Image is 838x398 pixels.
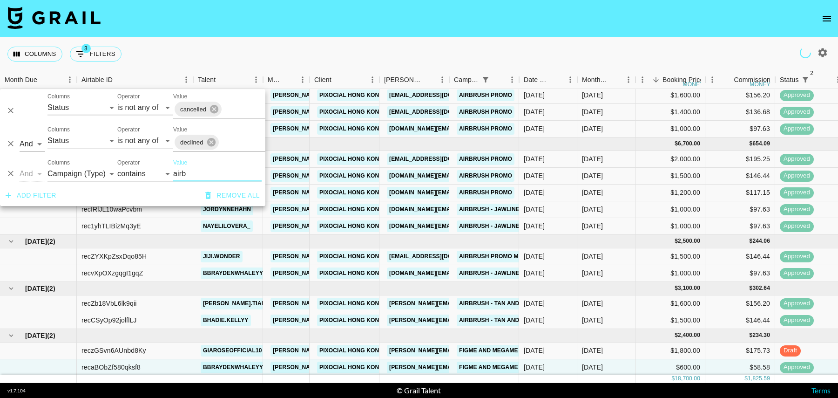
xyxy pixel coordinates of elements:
[457,153,514,165] a: Airbrush promo
[635,218,705,235] div: $1,000.00
[387,187,538,199] a: [DOMAIN_NAME][EMAIL_ADDRESS][DOMAIN_NAME]
[216,73,229,86] button: Sort
[20,137,45,151] select: Logic operator
[635,201,705,218] div: $1,000.00
[20,166,45,181] select: Logic operator
[173,125,187,133] label: Value
[270,89,422,101] a: [PERSON_NAME][EMAIL_ADDRESS][DOMAIN_NAME]
[201,345,264,357] a: giaroseofficial10
[519,71,577,89] div: Date Created
[249,73,263,87] button: Menu
[780,252,814,261] span: approved
[750,82,770,87] div: money
[582,71,608,89] div: Month Due
[201,268,265,279] a: bbraydenwhaleyy
[721,73,734,86] button: Sort
[649,73,662,86] button: Sort
[635,87,705,104] div: $1,600.00
[5,71,37,89] div: Month Due
[705,248,775,265] div: $146.44
[582,124,603,133] div: Jan '25
[524,252,545,261] div: 12/02/2025
[283,73,296,86] button: Sort
[81,299,137,308] div: recZb18VbL6lk9qii
[582,346,603,355] div: Sep '25
[81,205,142,214] div: recIRlJL10waPcvbm
[201,251,243,262] a: jiji.wonder
[387,204,538,215] a: [DOMAIN_NAME][EMAIL_ADDRESS][DOMAIN_NAME]
[635,73,649,87] button: Menu
[705,218,775,235] div: $97.63
[750,331,753,339] div: $
[81,363,141,372] div: recaBObZf580qksf8
[317,251,410,262] a: Pixocial Hong Kong Limited
[81,316,137,325] div: recCSyOp92jolflLJ
[387,153,491,165] a: [EMAIL_ADDRESS][DOMAIN_NAME]
[734,71,770,89] div: Commission
[524,171,545,180] div: 06/01/2025
[5,329,18,342] button: hide children
[4,167,18,181] button: Delete
[635,104,705,121] div: $1,400.00
[47,125,70,133] label: Columns
[705,104,775,121] div: $136.68
[175,102,222,117] div: cancelled
[47,92,70,100] label: Columns
[705,73,719,87] button: Menu
[175,137,209,148] span: declined
[671,375,675,383] div: $
[379,71,449,89] div: Booker
[387,106,491,118] a: [EMAIL_ADDRESS][DOMAIN_NAME]
[270,106,422,118] a: [PERSON_NAME][EMAIL_ADDRESS][DOMAIN_NAME]
[705,87,775,104] div: $156.20
[705,295,775,312] div: $156.20
[635,168,705,185] div: $1,500.00
[457,315,588,326] a: AirBrush - Tan and Body Glow - August
[317,89,410,101] a: Pixocial Hong Kong Limited
[582,188,603,197] div: Feb '25
[397,386,441,395] div: © Grail Talent
[81,346,146,355] div: reczGSvn6AUnbd8Ky
[270,220,422,232] a: [PERSON_NAME][EMAIL_ADDRESS][DOMAIN_NAME]
[635,312,705,329] div: $1,500.00
[635,121,705,137] div: $1,000.00
[524,363,545,372] div: 24/09/2025
[622,73,635,87] button: Menu
[780,363,814,372] span: approved
[270,170,422,182] a: [PERSON_NAME][EMAIL_ADDRESS][DOMAIN_NAME]
[524,90,545,100] div: 15/01/2025
[524,299,545,308] div: 13/08/2025
[705,343,775,359] div: $175.73
[81,268,143,278] div: recvXpOXzgqgI1gqZ
[678,284,700,292] div: 3,100.00
[173,166,262,181] input: Filter value
[582,299,603,308] div: Aug '25
[77,71,193,89] div: Airtable ID
[635,265,705,282] div: $1,000.00
[270,298,422,309] a: [PERSON_NAME][EMAIL_ADDRESS][DOMAIN_NAME]
[479,73,492,86] div: 1 active filter
[705,201,775,218] div: $97.63
[457,345,581,357] a: FigMe and MegaMe filters (airbrush)
[387,315,587,326] a: [PERSON_NAME][EMAIL_ADDRESS][PERSON_NAME][DOMAIN_NAME]
[780,124,814,133] span: approved
[457,220,559,232] a: Airbrush - Jawline - February
[675,284,678,292] div: $
[270,153,422,165] a: [PERSON_NAME][EMAIL_ADDRESS][DOMAIN_NAME]
[387,345,587,357] a: [PERSON_NAME][EMAIL_ADDRESS][PERSON_NAME][DOMAIN_NAME]
[582,171,603,180] div: Feb '25
[317,345,410,357] a: Pixocial Hong Kong Limited
[117,158,140,166] label: Operator
[117,125,140,133] label: Operator
[635,185,705,201] div: $1,200.00
[524,221,545,231] div: 07/02/2025
[2,187,60,204] button: Add filter
[270,251,422,262] a: [PERSON_NAME][EMAIL_ADDRESS][DOMAIN_NAME]
[524,346,545,355] div: 24/09/2025
[492,73,505,86] button: Sort
[454,71,479,89] div: Campaign (Type)
[524,154,545,164] div: 06/02/2025
[331,73,345,86] button: Sort
[705,312,775,329] div: $146.44
[675,375,700,383] div: 18,700.00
